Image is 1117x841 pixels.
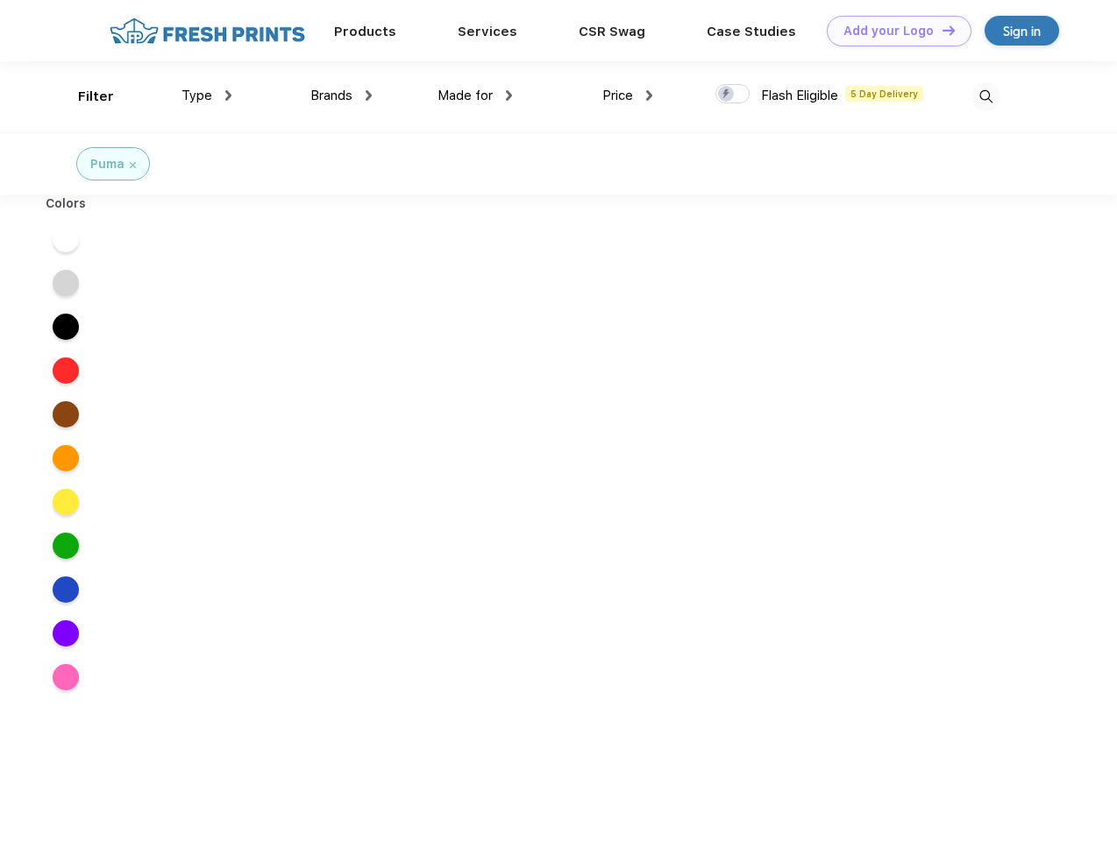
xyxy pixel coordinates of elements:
[130,162,136,168] img: filter_cancel.svg
[506,90,512,101] img: dropdown.png
[943,25,955,35] img: DT
[32,194,100,213] div: Colors
[366,90,372,101] img: dropdown.png
[579,24,645,39] a: CSR Swag
[458,24,517,39] a: Services
[438,88,493,103] span: Made for
[90,155,125,173] div: Puma
[646,90,652,101] img: dropdown.png
[1003,21,1041,41] div: Sign in
[334,24,396,39] a: Products
[845,86,923,102] span: 5 Day Delivery
[181,88,212,103] span: Type
[104,16,310,46] img: fo%20logo%202.webp
[310,88,352,103] span: Brands
[985,16,1059,46] a: Sign in
[225,90,231,101] img: dropdown.png
[761,88,838,103] span: Flash Eligible
[843,24,934,39] div: Add your Logo
[971,82,1000,111] img: desktop_search.svg
[78,87,114,107] div: Filter
[602,88,633,103] span: Price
